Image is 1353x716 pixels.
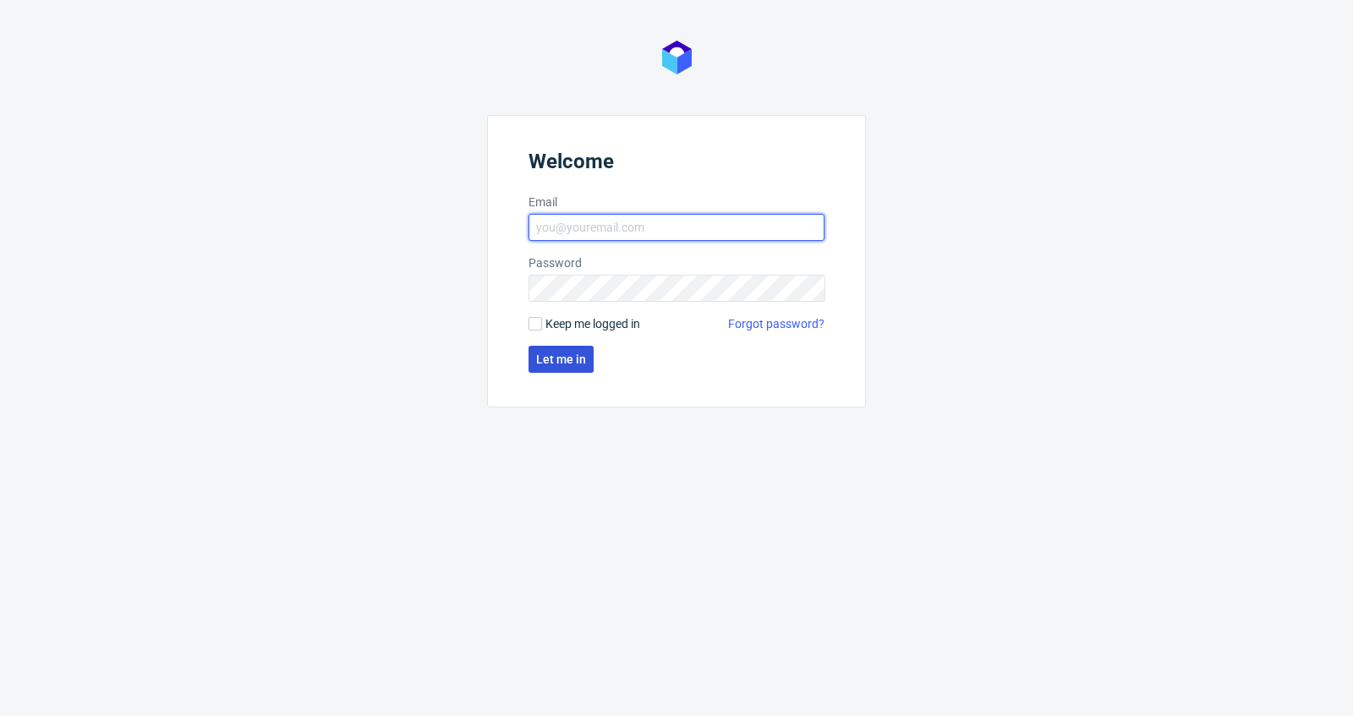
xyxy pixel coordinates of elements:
label: Email [529,194,824,210]
input: you@youremail.com [529,214,824,241]
a: Forgot password? [728,315,824,332]
span: Let me in [536,353,586,365]
button: Let me in [529,346,594,373]
span: Keep me logged in [545,315,640,332]
header: Welcome [529,150,824,180]
label: Password [529,254,824,271]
